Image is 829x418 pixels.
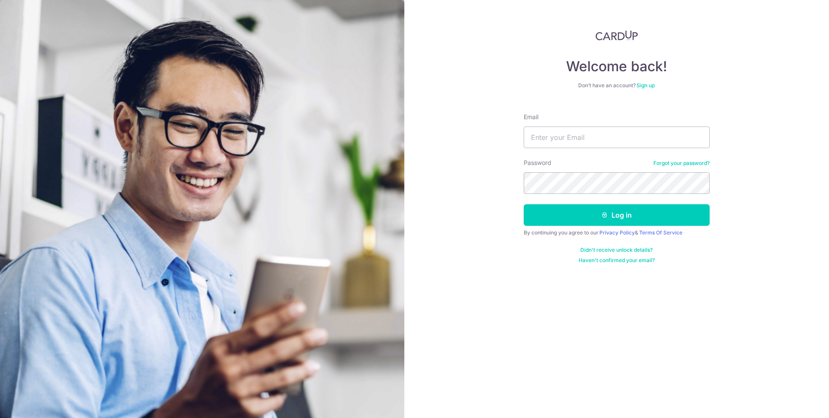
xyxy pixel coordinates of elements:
[524,113,538,121] label: Email
[524,158,551,167] label: Password
[595,30,638,41] img: CardUp Logo
[637,82,655,89] a: Sign up
[524,229,710,236] div: By continuing you agree to our &
[639,229,682,236] a: Terms Of Service
[524,204,710,226] button: Log in
[524,127,710,148] input: Enter your Email
[524,82,710,89] div: Don’t have an account?
[653,160,710,167] a: Forgot your password?
[524,58,710,75] h4: Welcome back!
[579,257,655,264] a: Haven't confirmed your email?
[599,229,635,236] a: Privacy Policy
[580,247,653,253] a: Didn't receive unlock details?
